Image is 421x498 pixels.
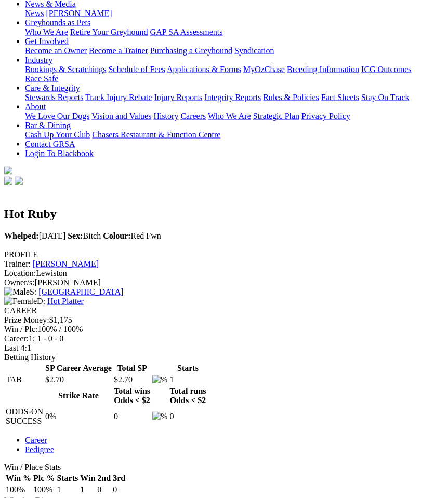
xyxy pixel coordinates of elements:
div: Industry [25,65,417,84]
span: S: [4,287,36,296]
a: Injury Reports [154,93,202,102]
a: Login To Blackbook [25,149,94,158]
th: Total runs Odds < $2 [169,386,206,406]
a: Privacy Policy [301,112,350,120]
img: twitter.svg [15,177,23,185]
img: % [152,412,167,421]
b: Colour: [103,231,130,240]
div: [PERSON_NAME] [4,278,417,287]
th: Strike Rate [45,386,112,406]
img: Male [4,287,30,297]
a: Who We Are [208,112,251,120]
a: Schedule of Fees [108,65,165,74]
a: Become a Trainer [89,46,148,55]
td: 1 [80,485,96,495]
a: GAP SA Assessments [150,27,223,36]
a: Industry [25,56,52,64]
td: TAB [5,375,44,385]
a: Cash Up Your Club [25,130,90,139]
img: logo-grsa-white.png [4,167,12,175]
a: Fact Sheets [321,93,359,102]
div: 100% / 100% [4,325,417,334]
span: Career: [4,334,29,343]
a: [GEOGRAPHIC_DATA] [38,287,123,296]
div: 1 [4,343,417,353]
a: Become an Owner [25,46,87,55]
div: Betting History [4,353,417,362]
a: Track Injury Rebate [85,93,152,102]
div: $1,175 [4,315,417,325]
a: Career [25,436,47,445]
a: History [153,112,178,120]
a: Stay On Track [361,93,409,102]
th: Total wins Odds < $2 [113,386,151,406]
td: 0 [97,485,111,495]
div: About [25,112,417,121]
th: Starts [169,363,206,374]
div: PROFILE [4,250,417,259]
a: Contact GRSA [25,140,75,148]
td: 0 [169,407,206,426]
span: Bitch [68,231,101,240]
div: Lewiston [4,269,417,278]
th: 2nd [97,473,111,483]
th: Plc % [33,473,55,483]
td: 1 [56,485,78,495]
div: Bar & Dining [25,130,417,140]
th: Win [80,473,96,483]
a: Chasers Restaurant & Function Centre [92,130,220,139]
a: Stewards Reports [25,93,83,102]
td: 100% [33,485,55,495]
th: 3rd [112,473,126,483]
a: Get Involved [25,37,69,46]
a: Rules & Policies [263,93,319,102]
a: Careers [180,112,206,120]
td: 0 [113,407,151,426]
a: Greyhounds as Pets [25,18,90,27]
div: Win / Place Stats [4,463,417,472]
a: Care & Integrity [25,84,80,92]
a: Purchasing a Greyhound [150,46,232,55]
a: Applications & Forms [167,65,241,74]
a: Bookings & Scratchings [25,65,106,74]
th: Starts [56,473,78,483]
a: [PERSON_NAME] [46,9,112,18]
th: Total SP [113,363,151,374]
td: 0% [45,407,112,426]
span: Win / Plc: [4,325,37,334]
a: Bar & Dining [25,121,71,130]
span: Last 4: [4,343,27,352]
th: Win % [5,473,32,483]
span: Red Fwn [103,231,161,240]
div: 1; 1 - 0 - 0 [4,334,417,343]
td: 0 [112,485,126,495]
a: Vision and Values [91,112,151,120]
a: Who We Are [25,27,68,36]
td: $2.70 [45,375,112,385]
div: Care & Integrity [25,93,417,102]
img: Female [4,297,37,306]
a: [PERSON_NAME] [33,259,99,268]
div: CAREER [4,306,417,315]
div: Get Involved [25,46,417,56]
div: News & Media [25,9,417,18]
b: Whelped: [4,231,39,240]
span: Location: [4,269,36,278]
img: % [152,375,167,384]
div: Greyhounds as Pets [25,27,417,37]
a: Breeding Information [287,65,359,74]
span: Owner/s: [4,278,35,287]
a: We Love Our Dogs [25,112,89,120]
a: Integrity Reports [204,93,261,102]
a: MyOzChase [243,65,285,74]
td: 100% [5,485,32,495]
th: SP Career Average [45,363,112,374]
a: About [25,102,46,111]
span: Trainer: [4,259,31,268]
a: Hot Platter [47,297,84,306]
a: Pedigree [25,445,54,454]
a: Retire Your Greyhound [70,27,148,36]
a: Race Safe [25,74,58,83]
h2: Hot Ruby [4,207,417,221]
a: News [25,9,44,18]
